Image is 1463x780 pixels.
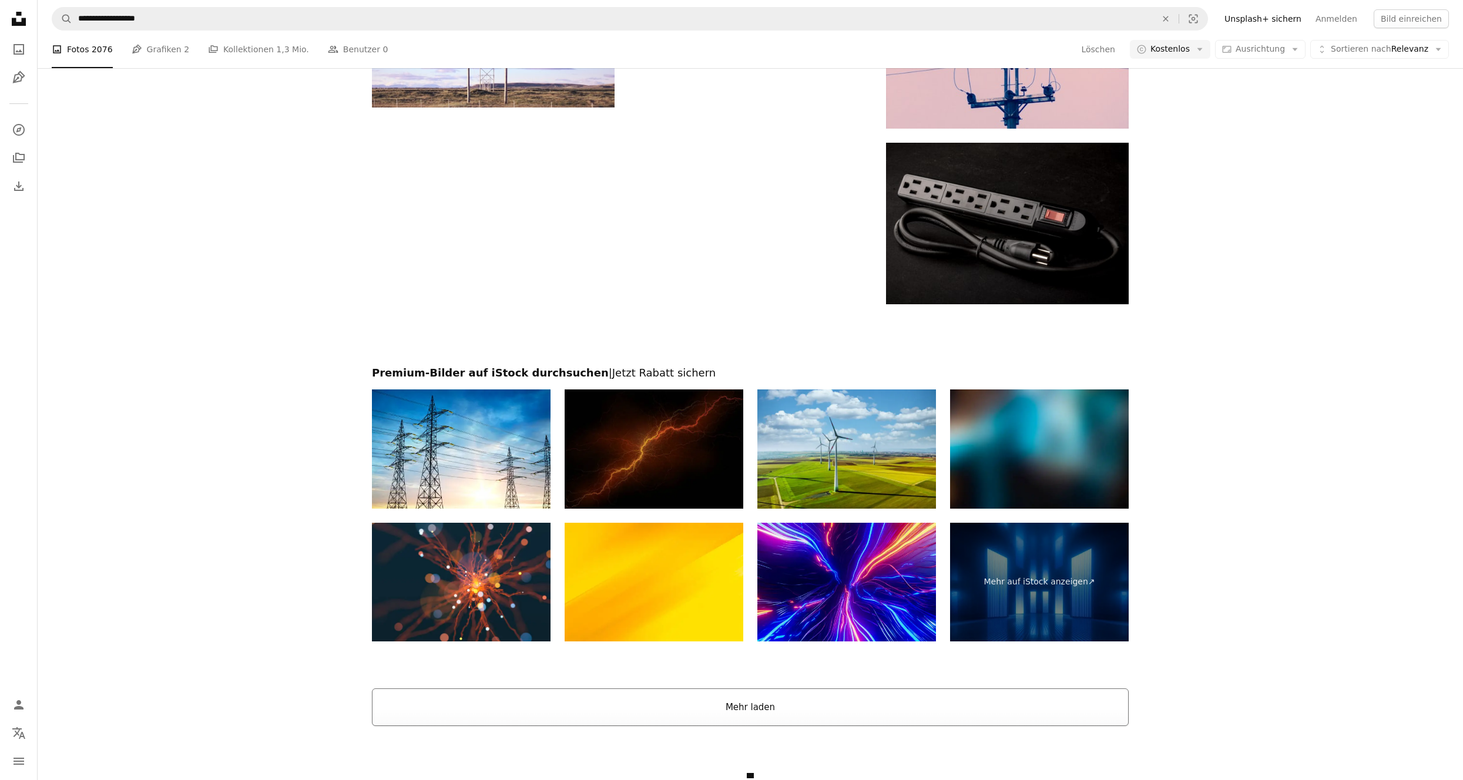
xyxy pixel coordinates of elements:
a: Kollektionen 1,3 Mio. [208,31,309,68]
button: Löschen [1153,8,1179,30]
button: Bild einreichen [1374,9,1449,28]
span: 0 [382,43,388,56]
img: eine schwarze Steckdosenleiste auf einem Tisch [886,143,1129,304]
a: Startseite — Unsplash [7,7,31,33]
button: Sprache [7,721,31,745]
a: Anmelden / Registrieren [7,693,31,717]
span: Ausrichtung [1236,44,1285,53]
span: Kostenlos [1150,43,1190,55]
button: Ausrichtung [1215,40,1306,59]
a: Grafiken [7,66,31,89]
span: 2 [184,43,189,56]
button: Sortieren nachRelevanz [1310,40,1449,59]
span: Sortieren nach [1331,44,1391,53]
h2: Premium-Bilder auf iStock durchsuchen [372,366,1129,380]
span: Relevanz [1331,43,1428,55]
a: Anmelden [1308,9,1364,28]
img: Electric Entlastung [565,389,743,509]
button: Unsplash suchen [52,8,72,30]
img: Die ineinander verschlungenen Drähte blinken in verschiedenen Farben. 3D-Rendering-Illustration. [757,523,936,642]
span: 1,3 Mio. [276,43,308,56]
img: Magische abstrakt blau Hintergrundunschärfe [950,389,1129,509]
button: Visuelle Suche [1179,8,1207,30]
span: | Jetzt Rabatt sichern [609,367,716,379]
a: Mehr auf iStock anzeigen↗ [950,523,1129,642]
a: Fotos [7,38,31,61]
button: Mehr laden [372,688,1129,726]
img: abstract yellow and black are light pattern with the gradient is the with floor wall metal textur... [565,523,743,642]
button: Kostenlos [1130,40,1210,59]
button: Löschen [1081,40,1115,59]
img: Abstrakte lockiges Ranken Hintergrund [372,523,551,642]
a: Benutzer 0 [328,31,388,68]
a: eine schwarze Steckdosenleiste auf einem Tisch [886,218,1129,228]
img: Nachhaltige Energie ist die Zukunft [757,389,936,509]
a: Grafiken 2 [132,31,189,68]
a: Unsplash+ sichern [1217,9,1308,28]
a: Bisherige Downloads [7,174,31,198]
form: Finden Sie Bildmaterial auf der ganzen Webseite [52,7,1208,31]
a: Kollektionen [7,146,31,170]
img: Hochspannungs-Himmelhintergrund [372,389,551,509]
a: Entdecken [7,118,31,142]
button: Menü [7,749,31,773]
